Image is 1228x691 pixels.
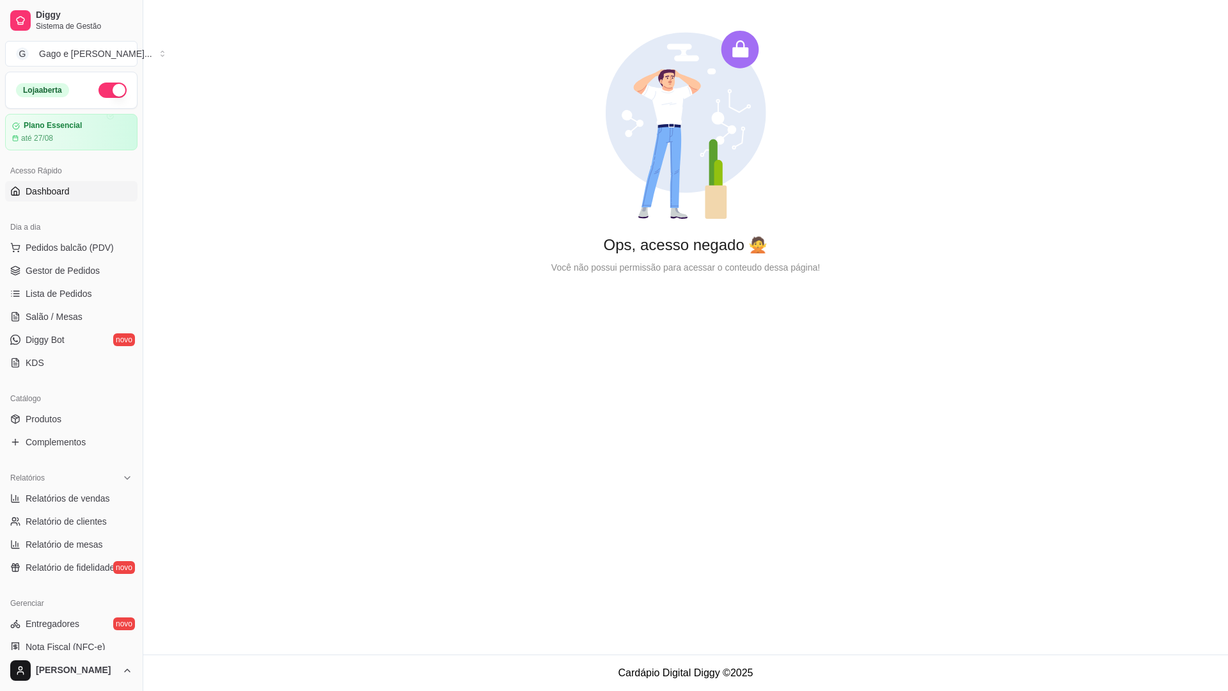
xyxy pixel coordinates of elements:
span: Relatórios [10,473,45,483]
span: Relatórios de vendas [26,492,110,505]
a: Relatório de fidelidadenovo [5,557,138,578]
span: Nota Fiscal (NFC-e) [26,640,105,653]
a: KDS [5,353,138,373]
div: Loja aberta [16,83,69,97]
button: Select a team [5,41,138,67]
span: Relatório de fidelidade [26,561,114,574]
a: DiggySistema de Gestão [5,5,138,36]
span: Dashboard [26,185,70,198]
button: Pedidos balcão (PDV) [5,237,138,258]
div: Gago e [PERSON_NAME] ... [39,47,152,60]
span: Lista de Pedidos [26,287,92,300]
div: Acesso Rápido [5,161,138,181]
button: [PERSON_NAME] [5,655,138,686]
span: Diggy [36,10,132,21]
a: Relatório de mesas [5,534,138,555]
button: Alterar Status [98,83,127,98]
span: Complementos [26,436,86,449]
a: Plano Essencialaté 27/08 [5,114,138,150]
span: Produtos [26,413,61,425]
div: Gerenciar [5,593,138,614]
span: KDS [26,356,44,369]
span: Relatório de mesas [26,538,103,551]
a: Nota Fiscal (NFC-e) [5,637,138,657]
span: Salão / Mesas [26,310,83,323]
a: Salão / Mesas [5,306,138,327]
div: Catálogo [5,388,138,409]
a: Produtos [5,409,138,429]
a: Diggy Botnovo [5,330,138,350]
a: Dashboard [5,181,138,202]
span: Entregadores [26,617,79,630]
span: Sistema de Gestão [36,21,132,31]
a: Entregadoresnovo [5,614,138,634]
span: G [16,47,29,60]
a: Relatório de clientes [5,511,138,532]
span: Relatório de clientes [26,515,107,528]
div: Ops, acesso negado 🙅 [164,235,1208,255]
article: até 27/08 [21,133,53,143]
span: Gestor de Pedidos [26,264,100,277]
a: Complementos [5,432,138,452]
div: Dia a dia [5,217,138,237]
span: Pedidos balcão (PDV) [26,241,114,254]
span: Diggy Bot [26,333,65,346]
div: Você não possui permissão para acessar o conteudo dessa página! [164,260,1208,274]
a: Lista de Pedidos [5,283,138,304]
a: Gestor de Pedidos [5,260,138,281]
article: Plano Essencial [24,121,82,131]
span: [PERSON_NAME] [36,665,117,676]
a: Relatórios de vendas [5,488,138,509]
footer: Cardápio Digital Diggy © 2025 [143,655,1228,691]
